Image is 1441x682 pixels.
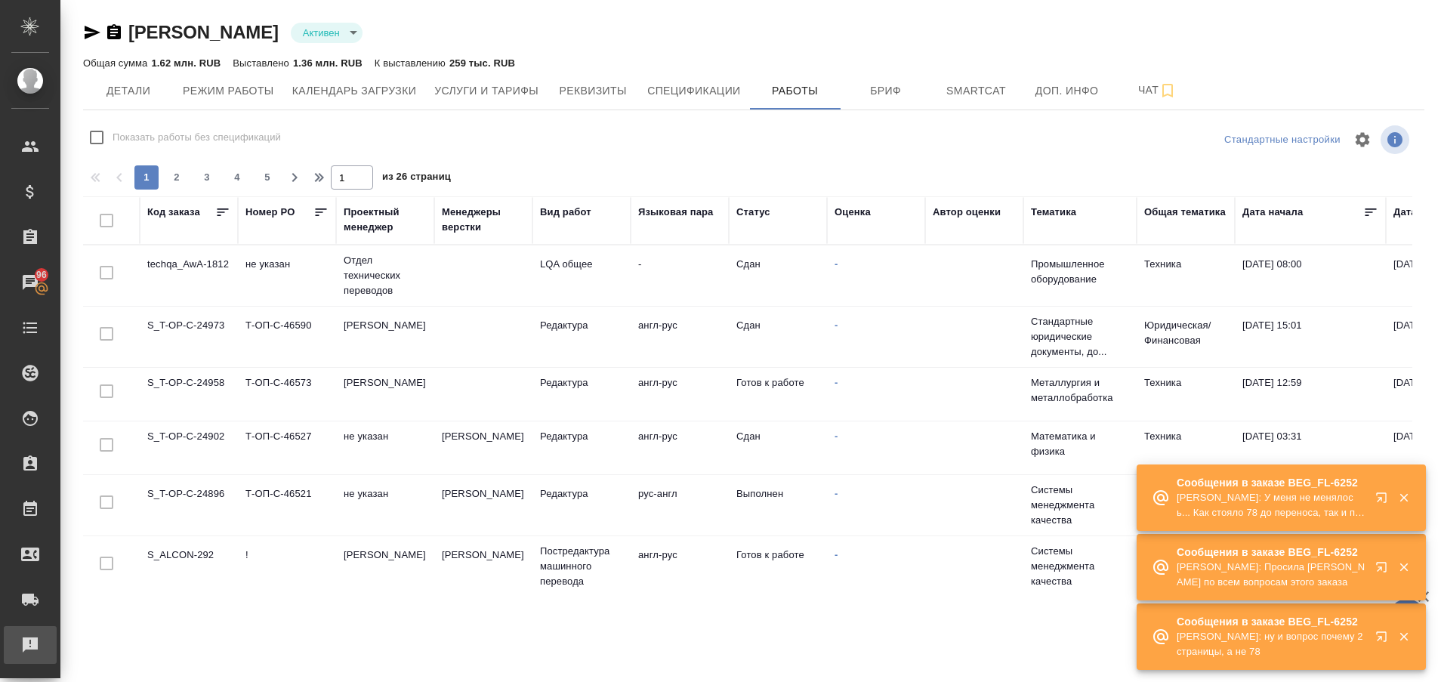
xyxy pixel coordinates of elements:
[238,368,336,421] td: Т-ОП-С-46573
[1031,257,1129,287] p: Промышленное оборудование
[540,375,623,390] p: Редактура
[434,421,532,474] td: [PERSON_NAME]
[151,57,221,69] p: 1.62 млн. RUB
[1031,205,1076,220] div: Тематика
[1366,552,1402,588] button: Открыть в новой вкладке
[557,82,629,100] span: Реквизиты
[835,205,871,220] div: Оценка
[1177,560,1365,590] p: [PERSON_NAME]: Просила [PERSON_NAME] по всем вопросам этого заказа
[1177,545,1365,560] p: Сообщения в заказе BEG_FL-6252
[336,421,434,474] td: не указан
[729,540,827,593] td: Готов к работе
[631,540,729,593] td: англ-рус
[1137,368,1235,421] td: Техника
[759,82,832,100] span: Работы
[1177,475,1365,490] p: Сообщения в заказе BEG_FL-6252
[83,57,151,69] p: Общая сумма
[382,168,451,190] span: из 26 страниц
[434,540,532,593] td: [PERSON_NAME]
[729,249,827,302] td: Сдан
[434,82,538,100] span: Услуги и тарифы
[255,165,279,190] button: 5
[835,319,838,331] a: -
[344,205,427,235] div: Проектный менеджер
[540,205,591,220] div: Вид работ
[1220,128,1344,152] div: split button
[933,205,1001,220] div: Автор оценки
[238,421,336,474] td: Т-ОП-С-46527
[1366,483,1402,519] button: Открыть в новой вкладке
[736,205,770,220] div: Статус
[1235,368,1386,421] td: [DATE] 12:59
[165,170,189,185] span: 2
[1381,125,1412,154] span: Посмотреть информацию
[336,368,434,421] td: [PERSON_NAME]
[147,205,200,220] div: Код заказа
[140,540,238,593] td: S_ALCON-292
[245,205,295,220] div: Номер PO
[540,544,623,589] p: Постредактура машинного перевода
[1031,314,1129,360] p: Стандартные юридические документы, до...
[233,57,293,69] p: Выставлено
[238,479,336,532] td: Т-ОП-С-46521
[940,82,1013,100] span: Smartcat
[1177,629,1365,659] p: [PERSON_NAME]: ну и вопрос почему 2 страницы, а не 78
[92,82,165,100] span: Детали
[1031,375,1129,406] p: Металлургия и металлобработка
[631,368,729,421] td: англ-рус
[1137,249,1235,302] td: Техника
[540,429,623,444] p: Редактура
[638,205,714,220] div: Языковая пара
[140,421,238,474] td: S_T-OP-C-24902
[183,82,274,100] span: Режим работы
[647,82,740,100] span: Спецификации
[140,479,238,532] td: S_T-OP-C-24896
[540,318,623,333] p: Редактура
[1235,310,1386,363] td: [DATE] 15:01
[835,377,838,388] a: -
[140,249,238,302] td: techqa_AwA-1812
[631,421,729,474] td: англ-рус
[1388,560,1419,574] button: Закрыть
[1177,490,1365,520] p: [PERSON_NAME]: У меня не менялось... Как стояло 78 до переноса, так и после переноса 78 стояло
[1366,622,1402,658] button: Открыть в новой вкладке
[292,82,417,100] span: Календарь загрузки
[1177,614,1365,629] p: Сообщения в заказе BEG_FL-6252
[105,23,123,42] button: Скопировать ссылку
[850,82,922,100] span: Бриф
[729,421,827,474] td: Сдан
[298,26,344,39] button: Активен
[293,57,363,69] p: 1.36 млн. RUB
[195,170,219,185] span: 3
[336,479,434,532] td: не указан
[835,549,838,560] a: -
[442,205,525,235] div: Менеджеры верстки
[238,249,336,302] td: не указан
[1031,544,1129,589] p: Системы менеджмента качества
[336,245,434,306] td: Отдел технических переводов
[1031,483,1129,528] p: Системы менеджмента качества
[1031,429,1129,459] p: Математика и физика
[631,479,729,532] td: рус-англ
[1031,82,1103,100] span: Доп. инфо
[1137,421,1235,474] td: Техника
[165,165,189,190] button: 2
[140,310,238,363] td: S_T-OP-C-24973
[1137,310,1235,363] td: Юридическая/Финансовая
[375,57,449,69] p: К выставлению
[140,368,238,421] td: S_T-OP-C-24958
[729,310,827,363] td: Сдан
[27,267,56,282] span: 96
[729,479,827,532] td: Выполнен
[449,57,515,69] p: 259 тыс. RUB
[1159,82,1177,100] svg: Подписаться
[1144,205,1226,220] div: Общая тематика
[83,23,101,42] button: Скопировать ссылку для ЯМессенджера
[4,264,57,301] a: 96
[540,486,623,501] p: Редактура
[540,257,623,272] p: LQA общее
[1242,205,1303,220] div: Дата начала
[1388,630,1419,643] button: Закрыть
[434,479,532,532] td: [PERSON_NAME]
[113,130,281,145] span: Показать работы без спецификаций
